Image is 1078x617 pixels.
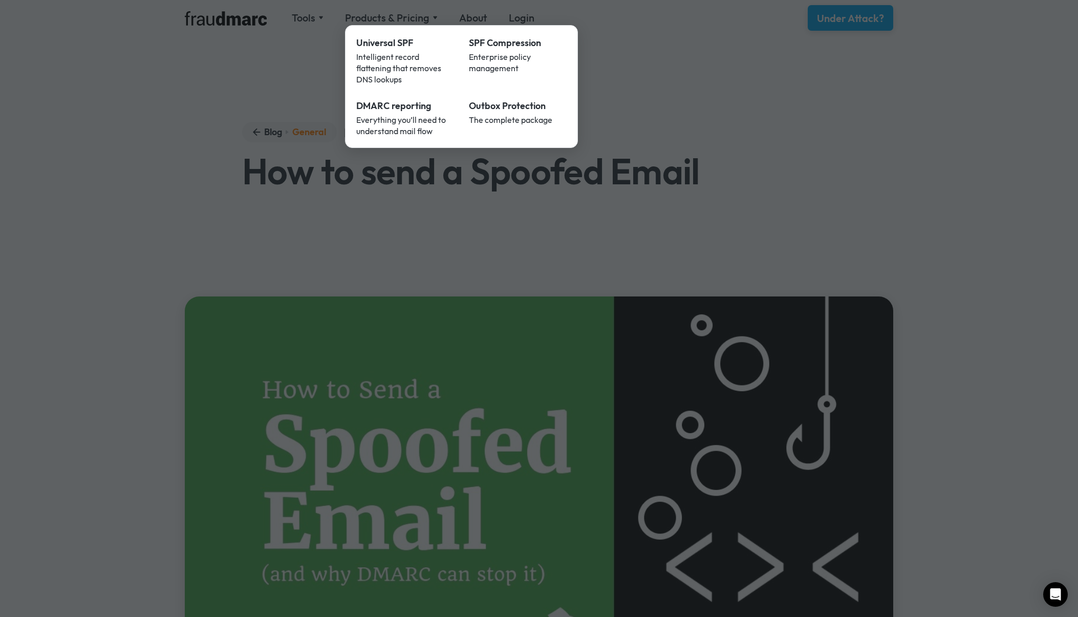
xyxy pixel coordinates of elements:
div: Open Intercom Messenger [1043,582,1068,607]
a: DMARC reportingEverything you’ll need to understand mail flow [349,92,462,144]
div: Enterprise policy management [469,51,567,74]
div: Everything you’ll need to understand mail flow [356,114,455,137]
div: SPF Compression [469,36,567,50]
div: Intelligent record flattening that removes DNS lookups [356,51,455,85]
a: Universal SPFIntelligent record flattening that removes DNS lookups [349,29,462,92]
div: Outbox Protection [469,99,567,113]
nav: Products & Pricing [345,25,578,148]
a: Outbox ProtectionThe complete package [462,92,574,144]
div: The complete package [469,114,567,125]
a: SPF CompressionEnterprise policy management [462,29,574,92]
div: DMARC reporting [356,99,455,113]
div: Universal SPF [356,36,455,50]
